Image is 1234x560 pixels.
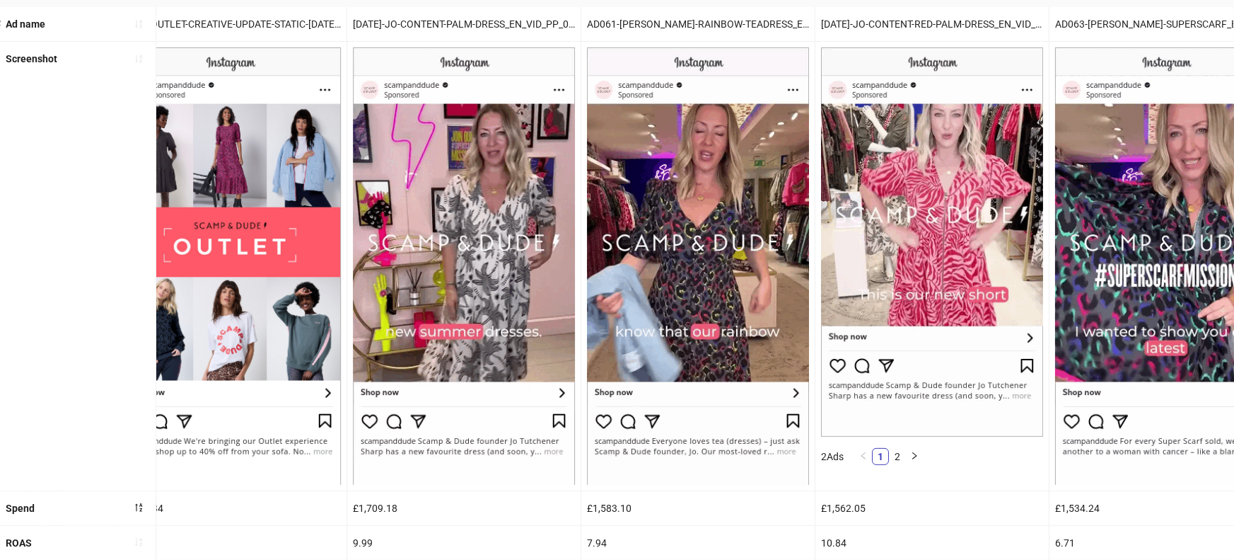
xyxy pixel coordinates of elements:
div: 6.42 [113,526,347,560]
li: 2 [889,448,906,465]
button: right [906,448,923,465]
a: 1 [873,449,888,464]
div: 10.84 [815,526,1049,560]
div: 7.94 [581,526,815,560]
li: 1 [872,448,889,465]
li: Next Page [906,448,923,465]
img: Screenshot 120229117933920005 [821,47,1043,437]
div: 9.99 [347,526,581,560]
span: sort-descending [134,503,144,513]
div: [DATE]-JO-CONTENT-RED-PALM-DRESS_EN_VID_PP_25062025_F_CC_SC7_USP11_JO-FOUNDER [815,7,1049,41]
span: sort-ascending [134,19,144,29]
div: [DATE]-OUTLET-CREATIVE-UPDATE-STATIC-[DATE]_EN_IMG_CP_30072025_F_CC_SC1_USP3_OUTLET-UPDATE [113,7,347,41]
b: ROAS [6,537,32,549]
span: 2 Ads [821,451,844,462]
img: Screenshot 120231653578550005 [119,47,341,484]
div: £1,583.10 [581,491,815,525]
img: Screenshot 120225798249750005 [587,47,809,484]
img: Screenshot 120227893557610005 [353,47,575,484]
div: [DATE]-JO-CONTENT-PALM-DRESS_EN_VID_PP_09062025_F_CC_SC7_USP11_JO-FOUNDER [347,7,581,41]
li: Previous Page [855,448,872,465]
span: sort-ascending [134,54,144,64]
button: left [855,448,872,465]
span: left [859,452,868,460]
span: right [910,452,919,460]
div: £1,709.18 [347,491,581,525]
div: £1,562.05 [815,491,1049,525]
b: Spend [6,503,35,514]
b: Screenshot [6,53,57,64]
div: AD061-[PERSON_NAME]-RAINBOW-TEADRESS_EN_VID_PP_09052025_F_CC_SC7_USP14_JO-FOUNDER [581,7,815,41]
div: £1,717.34 [113,491,347,525]
a: 2 [890,449,905,464]
b: Ad name [6,18,45,30]
span: sort-ascending [134,537,144,547]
